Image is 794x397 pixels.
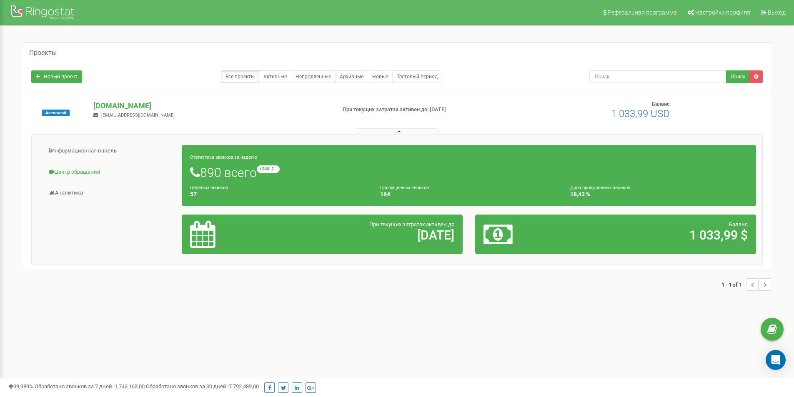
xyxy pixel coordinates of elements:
[115,383,145,390] u: 1 743 163,00
[282,228,454,242] h2: [DATE]
[380,185,429,190] small: Пропущенных звонков
[766,350,786,370] div: Open Intercom Messenger
[380,191,558,197] h4: 164
[726,70,750,83] button: Поиск
[576,228,748,242] h2: 1 033,99 $
[570,185,630,190] small: Доля пропущенных звонков
[190,165,748,180] h1: 890 всего
[335,70,368,83] a: Архивные
[38,141,182,161] a: Информационная панель
[93,100,329,111] p: [DOMAIN_NAME]
[291,70,336,83] a: Непродленные
[570,191,748,197] h4: 18,43 %
[608,9,677,16] span: Реферальная программа
[259,70,291,83] a: Активные
[8,383,33,390] span: 99,989%
[42,110,70,116] span: Активный
[221,70,259,83] a: Все проекты
[369,221,454,227] span: При текущих затратах активен до
[652,101,670,107] span: Баланс
[101,112,175,118] span: [EMAIL_ADDRESS][DOMAIN_NAME]
[768,9,786,16] span: Выход
[257,165,280,173] small: +248
[38,162,182,182] a: Центр обращений
[29,49,57,57] h5: Проекты
[721,278,746,291] span: 1 - 1 of 1
[190,185,228,190] small: Целевых звонков
[392,70,442,83] a: Тестовый период
[190,155,257,160] small: Статистика звонков за неделю
[343,106,516,114] p: При текущих затратах активен до: [DATE]
[695,9,750,16] span: Настройки профиля
[611,108,670,120] span: 1 033,99 USD
[729,221,748,227] span: Баланс
[229,383,259,390] u: 7 792 489,00
[589,70,726,83] input: Поиск
[35,383,145,390] span: Обработано звонков за 7 дней :
[368,70,393,83] a: Новые
[146,383,259,390] span: Обработано звонков за 30 дней :
[190,191,368,197] h4: 57
[31,70,82,83] a: Новый проект
[721,270,771,299] nav: ...
[38,183,182,203] a: Аналитика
